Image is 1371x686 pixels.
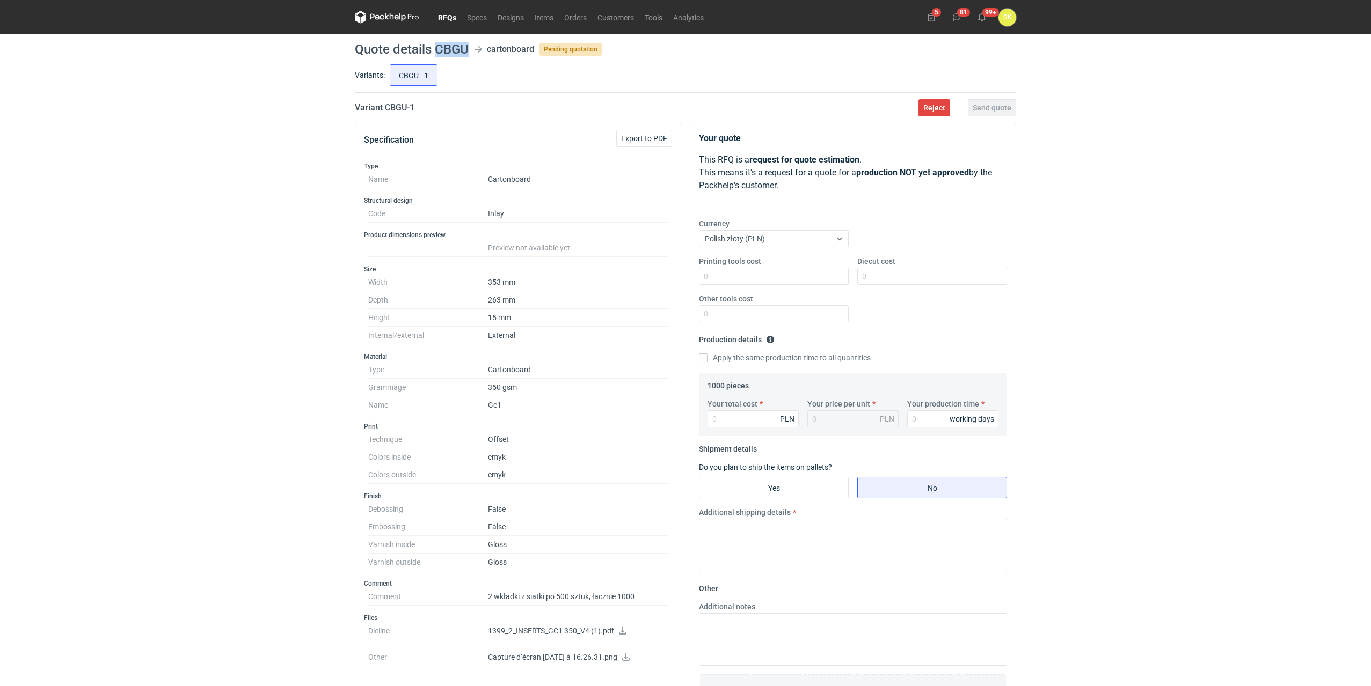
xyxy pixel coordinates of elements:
dt: Width [368,274,488,291]
dd: cmyk [488,466,668,484]
legend: 1000 pieces [708,377,749,390]
dd: 15 mm [488,309,668,327]
h3: Comment [364,579,672,588]
span: Preview not available yet. [488,244,572,252]
h3: Size [364,265,672,274]
label: Your price per unit [807,399,870,409]
input: 0 [699,268,849,285]
button: Send quote [968,99,1016,116]
dt: Height [368,309,488,327]
dd: 353 mm [488,274,668,291]
button: 99+ [973,9,990,26]
a: Analytics [668,11,709,24]
label: Currency [699,218,730,229]
dt: Grammage [368,379,488,396]
dt: Technique [368,431,488,448]
label: Your total cost [708,399,757,409]
svg: Packhelp Pro [355,11,419,24]
div: cartonboard [487,43,534,56]
dd: 263 mm [488,291,668,309]
input: 0 [857,268,1007,285]
a: Specs [462,11,492,24]
strong: Your quote [699,133,741,143]
dt: Varnish outside [368,554,488,571]
dd: 350 gsm [488,379,668,396]
dt: Comment [368,588,488,606]
dt: Colors outside [368,466,488,484]
strong: request for quote estimation [749,154,859,165]
label: Printing tools cost [699,256,761,267]
a: RFQs [433,11,462,24]
dt: Code [368,205,488,223]
dd: Gloss [488,536,668,554]
input: 0 [708,410,799,427]
label: Diecut cost [857,256,895,267]
label: Yes [699,477,849,498]
p: 1399_2_INSERTS_GC1 350_V4 (1).pdf [488,626,668,636]
dd: Cartonboard [488,171,668,188]
dd: Gc1 [488,396,668,414]
h2: Variant CBGU - 1 [355,101,414,114]
div: PLN [780,414,794,424]
dd: Cartonboard [488,361,668,379]
legend: Other [699,580,718,593]
label: Do you plan to ship the items on pallets? [699,463,832,471]
legend: Production details [699,331,775,344]
dd: Inlay [488,205,668,223]
label: No [857,477,1007,498]
button: Specification [364,127,414,153]
span: Export to PDF [621,135,667,142]
button: DK [998,9,1016,26]
p: Capture d’écran [DATE] à 16.26.31.png [488,653,668,662]
label: CBGU - 1 [390,64,437,86]
div: working days [950,414,994,424]
legend: Shipment details [699,440,757,453]
dt: Colors inside [368,448,488,466]
a: Tools [639,11,668,24]
div: Dominika Kaczyńska [998,9,1016,26]
h3: Type [364,162,672,171]
span: Pending quotation [539,43,602,56]
a: Customers [592,11,639,24]
label: Variants: [355,70,385,80]
label: Apply the same production time to all quantities [699,352,871,363]
dt: Name [368,171,488,188]
dt: Depth [368,291,488,309]
a: Items [529,11,559,24]
button: 5 [923,9,940,26]
dt: Other [368,648,488,670]
input: 0 [907,410,998,427]
label: Other tools cost [699,293,753,304]
span: Send quote [973,104,1011,112]
dd: Offset [488,431,668,448]
dt: Varnish inside [368,536,488,554]
span: Reject [923,104,945,112]
a: Orders [559,11,592,24]
div: PLN [880,414,894,424]
button: Reject [918,99,950,116]
dd: False [488,500,668,518]
span: Polish złoty (PLN) [705,234,765,243]
a: Designs [492,11,529,24]
label: Additional shipping details [699,507,791,518]
h3: Files [364,614,672,622]
dt: Dieline [368,622,488,648]
strong: production NOT yet approved [856,167,969,178]
button: Export to PDF [616,130,672,147]
dt: Internal/external [368,327,488,344]
h3: Print [364,422,672,431]
dd: False [488,518,668,536]
h3: Product dimensions preview [364,231,672,239]
dd: 2 wkładki z siatki po 500 sztuk, łacznie 1000 [488,588,668,606]
dd: External [488,327,668,344]
h1: Quote details CBGU [355,43,469,56]
dd: Gloss [488,554,668,571]
h3: Material [364,352,672,361]
dt: Name [368,396,488,414]
dd: cmyk [488,448,668,466]
label: Your production time [907,399,979,409]
h3: Structural design [364,196,672,205]
input: 0 [699,305,849,322]
p: This RFQ is a . This means it's a request for a quote for a by the Packhelp's customer. [699,153,1007,192]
